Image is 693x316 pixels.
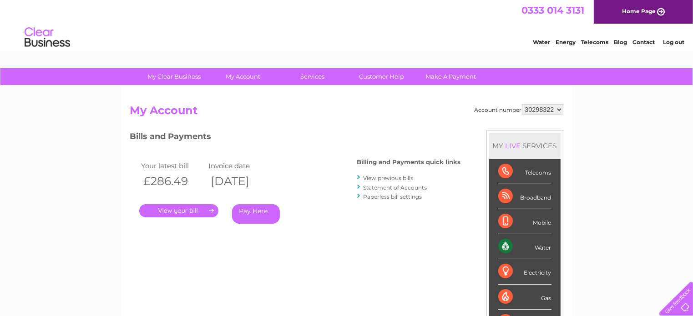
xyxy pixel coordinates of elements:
[413,68,488,85] a: Make A Payment
[232,204,280,224] a: Pay Here
[344,68,419,85] a: Customer Help
[498,184,551,209] div: Broadband
[275,68,350,85] a: Services
[130,104,563,121] h2: My Account
[130,130,461,146] h3: Bills and Payments
[533,39,550,45] a: Water
[498,285,551,310] div: Gas
[364,193,422,200] a: Paperless bill settings
[614,39,627,45] a: Blog
[632,39,655,45] a: Contact
[206,160,273,172] td: Invoice date
[663,39,684,45] a: Log out
[498,259,551,284] div: Electricity
[24,24,71,51] img: logo.png
[498,159,551,184] div: Telecoms
[357,159,461,166] h4: Billing and Payments quick links
[556,39,576,45] a: Energy
[139,204,218,217] a: .
[498,209,551,234] div: Mobile
[364,184,427,191] a: Statement of Accounts
[489,133,561,159] div: MY SERVICES
[137,68,212,85] a: My Clear Business
[475,104,563,115] div: Account number
[139,160,207,172] td: Your latest bill
[581,39,608,45] a: Telecoms
[504,141,523,150] div: LIVE
[139,172,207,191] th: £286.49
[364,175,414,181] a: View previous bills
[521,5,584,16] a: 0333 014 3131
[206,68,281,85] a: My Account
[498,234,551,259] div: Water
[206,172,273,191] th: [DATE]
[132,5,562,44] div: Clear Business is a trading name of Verastar Limited (registered in [GEOGRAPHIC_DATA] No. 3667643...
